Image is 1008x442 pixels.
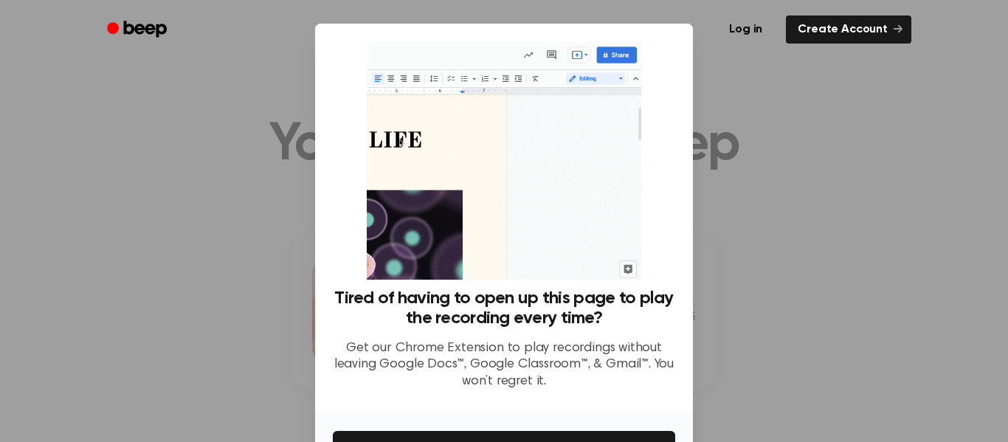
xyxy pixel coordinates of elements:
[333,289,675,328] h3: Tired of having to open up this page to play the recording every time?
[333,340,675,390] p: Get our Chrome Extension to play recordings without leaving Google Docs™, Google Classroom™, & Gm...
[97,15,180,44] a: Beep
[786,15,911,44] a: Create Account
[714,13,777,46] a: Log in
[367,41,641,280] img: Beep extension in action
